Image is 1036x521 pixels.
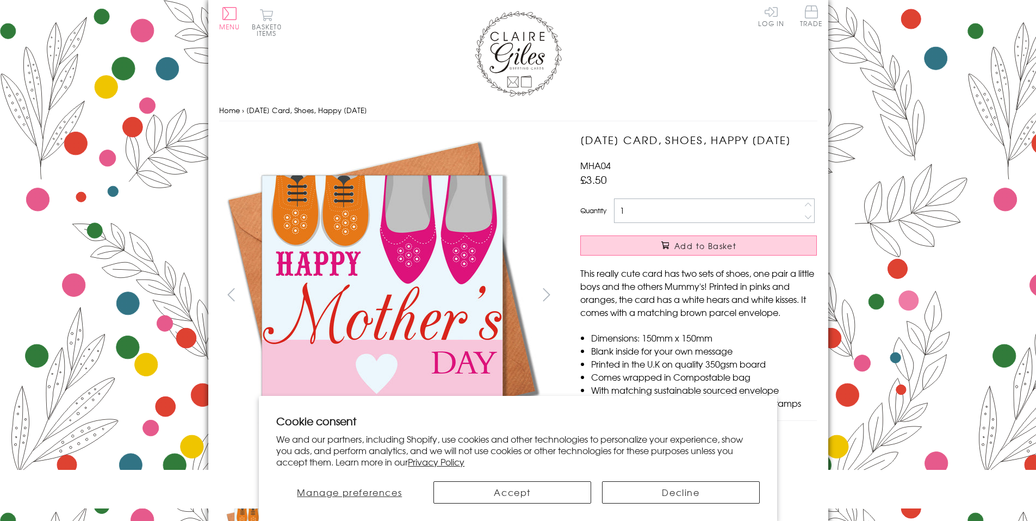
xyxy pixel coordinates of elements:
li: Comes wrapped in Compostable bag [591,370,817,383]
span: › [242,105,244,115]
h2: Cookie consent [276,413,760,429]
button: Menu [219,7,240,30]
li: Blank inside for your own message [591,344,817,357]
span: MHA04 [580,159,611,172]
button: next [534,282,559,307]
button: Decline [602,481,760,504]
span: £3.50 [580,172,607,187]
span: Trade [800,5,823,27]
button: Accept [433,481,591,504]
button: prev [219,282,244,307]
span: Add to Basket [674,240,736,251]
li: Dimensions: 150mm x 150mm [591,331,817,344]
a: Log In [758,5,784,27]
button: Manage preferences [276,481,423,504]
a: Privacy Policy [408,455,464,468]
button: Basket0 items [252,9,282,36]
span: 0 items [257,22,282,38]
img: Claire Giles Greetings Cards [475,11,562,97]
a: Home [219,105,240,115]
p: We and our partners, including Shopify, use cookies and other technologies to personalize your ex... [276,433,760,467]
span: Manage preferences [297,486,402,499]
nav: breadcrumbs [219,100,817,122]
a: Trade [800,5,823,29]
li: With matching sustainable sourced envelope [591,383,817,396]
button: Add to Basket [580,235,817,256]
label: Quantity [580,206,606,215]
p: This really cute card has two sets of shoes, one pair a little boys and the others Mummy's! Print... [580,266,817,319]
h1: [DATE] Card, Shoes, Happy [DATE] [580,132,817,148]
span: [DATE] Card, Shoes, Happy [DATE] [246,105,367,115]
span: Menu [219,22,240,32]
li: Printed in the U.K on quality 350gsm board [591,357,817,370]
img: Mother's Day Card, Shoes, Happy Mother's Day [219,132,545,458]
